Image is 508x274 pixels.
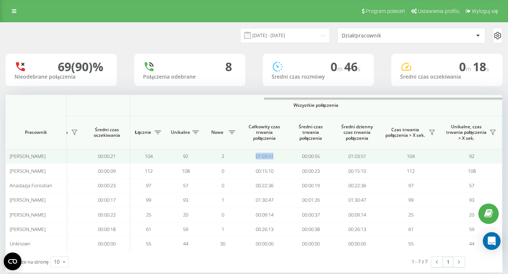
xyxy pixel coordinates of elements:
[293,124,328,141] span: Średni czas trwania połączenia
[337,65,344,73] span: m
[146,211,151,218] span: 25
[459,59,473,75] span: 0
[400,74,494,80] div: Średni czas oczekiwania
[171,129,190,135] span: Unikalne
[288,164,334,178] td: 00:00:23
[288,237,334,251] td: 00:00:00
[334,164,380,178] td: 00:15:10
[334,178,380,193] td: 00:22:36
[288,149,334,164] td: 00:00:55
[442,257,454,267] a: 1
[408,240,414,247] span: 55
[134,129,152,135] span: Łącznie
[407,168,415,174] span: 112
[334,237,380,251] td: 00:00:00
[222,197,224,203] span: 1
[241,207,288,222] td: 00:09:14
[222,211,224,218] span: 0
[469,182,474,189] span: 57
[84,149,130,164] td: 00:00:21
[222,168,224,174] span: 0
[334,222,380,237] td: 00:26:13
[12,129,60,135] span: Pracownik
[247,124,282,141] span: Całkowity czas trwania połączenia
[58,60,103,74] div: 69 (90)%
[9,258,49,265] span: Wiersze na stronę
[222,182,224,189] span: 0
[89,127,124,138] span: Średni czas oczekiwania
[84,207,130,222] td: 00:00:22
[241,164,288,178] td: 00:15:10
[339,124,375,141] span: Średni dzienny czas trwania połączenia
[241,237,288,251] td: 00:00:00
[146,226,151,232] span: 61
[10,182,52,189] span: Anastazja Forostian
[408,226,414,232] span: 61
[10,240,30,247] span: Unknown
[183,197,188,203] span: 93
[152,102,480,108] span: Wszystkie połączenia
[469,226,474,232] span: 59
[241,149,288,164] td: 01:03:51
[366,8,405,14] span: Program poleceń
[384,127,426,138] span: Czas trwania połączenia > X sek.
[468,168,476,174] span: 108
[358,65,361,73] span: s
[143,74,236,80] div: Połączenia odebrane
[183,182,188,189] span: 57
[466,65,473,73] span: m
[145,153,153,159] span: 104
[472,8,498,14] span: Wyloguj się
[342,33,430,39] div: Dział/pracownik
[408,182,414,189] span: 97
[84,178,130,193] td: 00:00:23
[483,232,501,250] div: Open Intercom Messenger
[469,211,474,218] span: 20
[146,197,151,203] span: 99
[10,153,46,159] span: [PERSON_NAME]
[272,74,365,80] div: Średni czas rozmówy
[222,153,224,159] span: 2
[145,168,153,174] span: 112
[183,153,188,159] span: 92
[10,211,46,218] span: [PERSON_NAME]
[288,193,334,207] td: 00:01:26
[241,178,288,193] td: 00:22:36
[183,240,188,247] span: 44
[334,149,380,164] td: 01:03:51
[288,207,334,222] td: 00:00:37
[473,59,489,75] span: 18
[344,59,361,75] span: 46
[146,240,151,247] span: 55
[222,226,224,232] span: 1
[486,65,489,73] span: s
[84,164,130,178] td: 00:00:09
[225,60,232,74] div: 8
[408,211,414,218] span: 25
[331,59,344,75] span: 0
[288,222,334,237] td: 00:00:38
[469,153,474,159] span: 92
[10,197,46,203] span: [PERSON_NAME]
[146,182,151,189] span: 97
[241,193,288,207] td: 01:30:47
[334,193,380,207] td: 01:30:47
[407,153,415,159] span: 104
[182,168,190,174] span: 108
[183,211,188,218] span: 20
[208,129,226,135] span: Nowe
[241,222,288,237] td: 00:26:13
[412,258,428,265] div: 1 - 7 z 7
[220,240,225,247] span: 30
[469,240,474,247] span: 44
[469,197,474,203] span: 93
[84,222,130,237] td: 00:00:18
[54,258,60,265] div: 10
[10,226,46,232] span: [PERSON_NAME]
[10,168,46,174] span: [PERSON_NAME]
[418,8,459,14] span: Ustawienia profilu
[84,193,130,207] td: 00:00:17
[288,178,334,193] td: 00:00:19
[183,226,188,232] span: 59
[14,74,108,80] div: Nieodebrane połączenia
